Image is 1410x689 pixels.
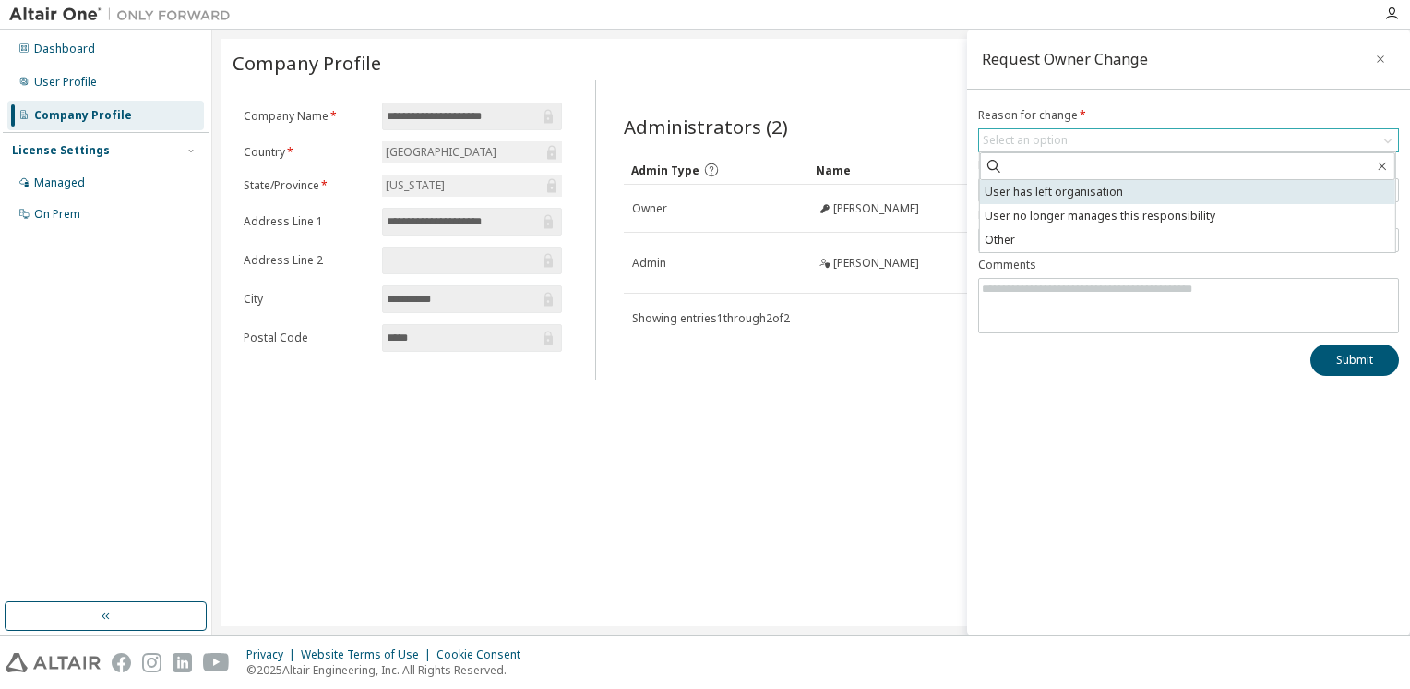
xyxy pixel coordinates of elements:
div: Name [816,155,986,185]
div: Select an option [979,129,1398,151]
label: Postal Code [244,331,371,345]
div: [GEOGRAPHIC_DATA] [383,142,499,163]
div: Select an option [983,133,1068,148]
button: Submit [1310,344,1399,376]
div: On Prem [34,207,80,222]
img: youtube.svg [203,653,230,672]
div: License Settings [12,143,110,158]
span: Company Profile [233,50,381,76]
span: Admin Type [631,163,699,178]
label: City [244,292,371,307]
div: Request Owner Change [982,52,1148,66]
label: Country [244,145,371,160]
div: [US_STATE] [383,175,448,196]
label: Address Line 1 [244,214,371,229]
span: Admin [632,256,666,271]
label: Address Line 2 [244,253,371,268]
img: altair_logo.svg [6,653,101,672]
span: Showing entries 1 through 2 of 2 [632,310,790,326]
div: [GEOGRAPHIC_DATA] [382,141,562,163]
label: Reason for change [978,108,1399,123]
label: Comments [978,258,1399,272]
span: [PERSON_NAME] [833,201,919,216]
img: facebook.svg [112,653,131,672]
label: State/Province [244,178,371,193]
span: [PERSON_NAME] [833,256,919,271]
li: User has left organisation [980,180,1395,204]
div: Privacy [246,647,301,662]
label: Company Name [244,109,371,124]
li: Other [980,228,1395,252]
div: Website Terms of Use [301,647,436,662]
img: linkedin.svg [173,653,192,672]
div: Managed [34,175,85,190]
p: © 2025 Altair Engineering, Inc. All Rights Reserved. [246,662,532,678]
img: instagram.svg [142,653,161,672]
div: User Profile [34,75,97,90]
div: Cookie Consent [436,647,532,662]
span: Administrators (2) [624,114,788,139]
span: Owner [632,201,667,216]
div: [US_STATE] [382,175,562,197]
li: User no longer manages this responsibility [980,204,1395,228]
div: Company Profile [34,108,132,123]
div: Dashboard [34,42,95,56]
img: Altair One [9,6,240,24]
